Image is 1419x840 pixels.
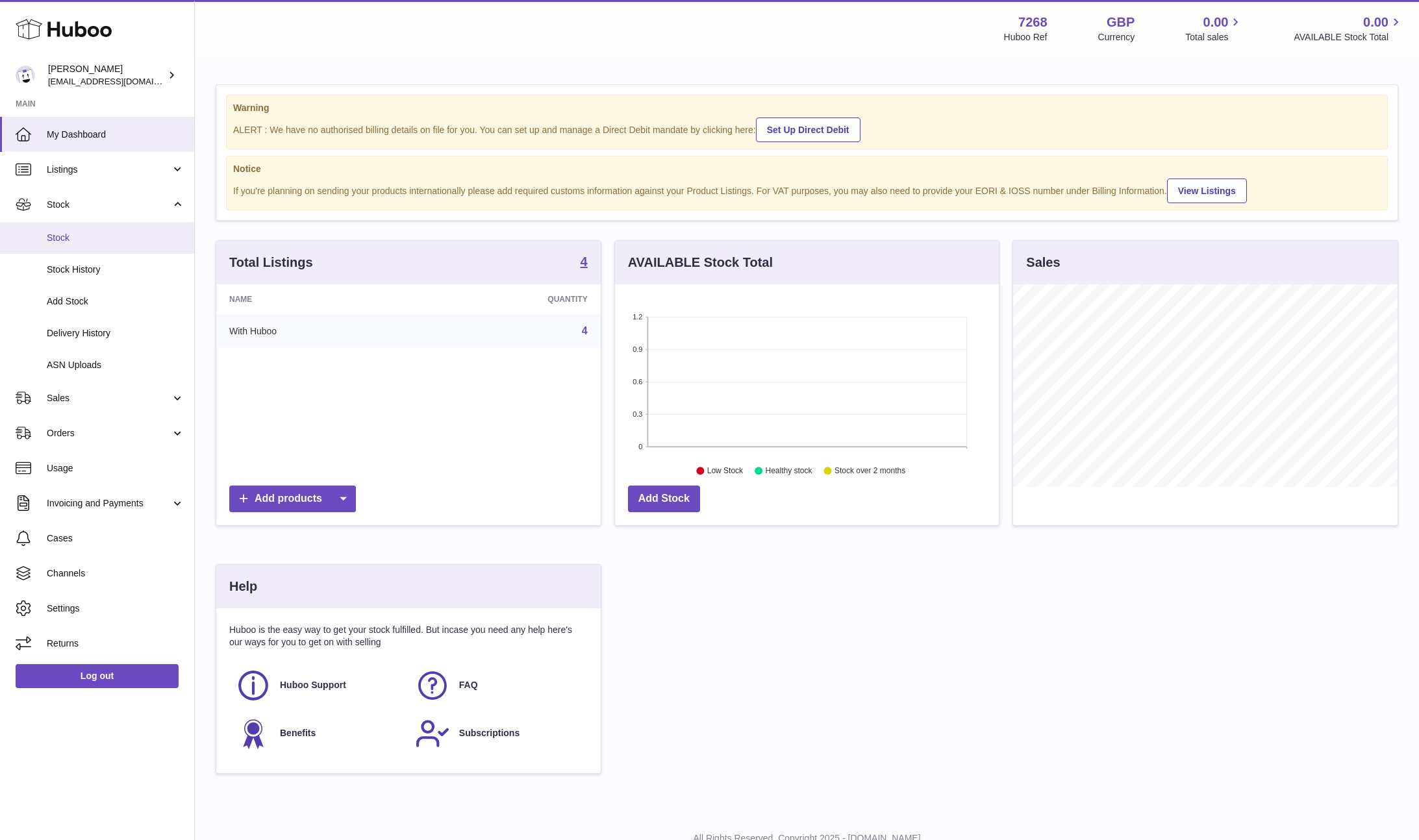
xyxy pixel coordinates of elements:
[633,313,642,321] text: 1.2
[233,163,1381,175] strong: Notice
[459,679,478,691] span: FAQ
[47,264,184,276] span: Stock History
[1018,14,1048,31] strong: 7268
[638,443,642,451] text: 0
[628,486,700,512] a: Add Stock
[1185,14,1243,43] a: 0.00 Total sales
[229,486,356,512] a: Add products
[47,359,184,371] span: ASN Uploads
[47,129,184,141] span: My Dashboard
[47,602,184,615] span: Settings
[229,254,313,271] h3: Total Listings
[229,624,588,649] p: Huboo is the easy way to get your stock fulfilled. But incase you need any help here's our ways f...
[459,727,520,739] span: Subscriptions
[236,668,402,703] a: Huboo Support
[233,102,1381,114] strong: Warning
[236,716,402,751] a: Benefits
[47,567,184,580] span: Channels
[1294,31,1403,43] span: AVAILABLE Stock Total
[47,532,184,545] span: Cases
[47,327,184,340] span: Delivery History
[47,427,171,439] span: Orders
[582,325,588,336] a: 4
[1026,254,1060,271] h3: Sales
[229,578,257,595] h3: Help
[1098,31,1135,43] div: Currency
[47,164,171,176] span: Listings
[633,345,642,353] text: 0.9
[1294,14,1403,43] a: 0.00 AVAILABLE Stock Total
[47,199,171,211] span: Stock
[48,76,191,86] span: [EMAIL_ADDRESS][DOMAIN_NAME]
[1203,14,1229,31] span: 0.00
[47,295,184,308] span: Add Stock
[233,116,1381,142] div: ALERT : We have no authorised billing details on file for you. You can set up and manage a Direct...
[1363,14,1388,31] span: 0.00
[16,664,179,687] a: Log out
[707,467,744,476] text: Low Stock
[233,177,1381,203] div: If you're planning on sending your products internationally please add required customs informati...
[1167,179,1247,203] a: View Listings
[47,232,184,244] span: Stock
[216,314,419,348] td: With Huboo
[756,117,860,142] a: Set Up Direct Debit
[47,392,171,404] span: Sales
[47,497,171,510] span: Invoicing and Payments
[47,462,184,475] span: Usage
[835,467,905,476] text: Stock over 2 months
[581,255,588,268] strong: 4
[581,255,588,271] a: 4
[633,410,642,418] text: 0.3
[48,63,165,88] div: [PERSON_NAME]
[633,378,642,386] text: 0.6
[47,637,184,650] span: Returns
[1004,31,1048,43] div: Huboo Ref
[1107,14,1135,31] strong: GBP
[216,284,419,314] th: Name
[1185,31,1243,43] span: Total sales
[419,284,601,314] th: Quantity
[765,467,812,476] text: Healthy stock
[280,679,346,691] span: Huboo Support
[280,727,316,739] span: Benefits
[415,668,581,703] a: FAQ
[16,66,35,85] img: matt.storey@huboo.co.uk
[628,254,773,271] h3: AVAILABLE Stock Total
[415,716,581,751] a: Subscriptions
